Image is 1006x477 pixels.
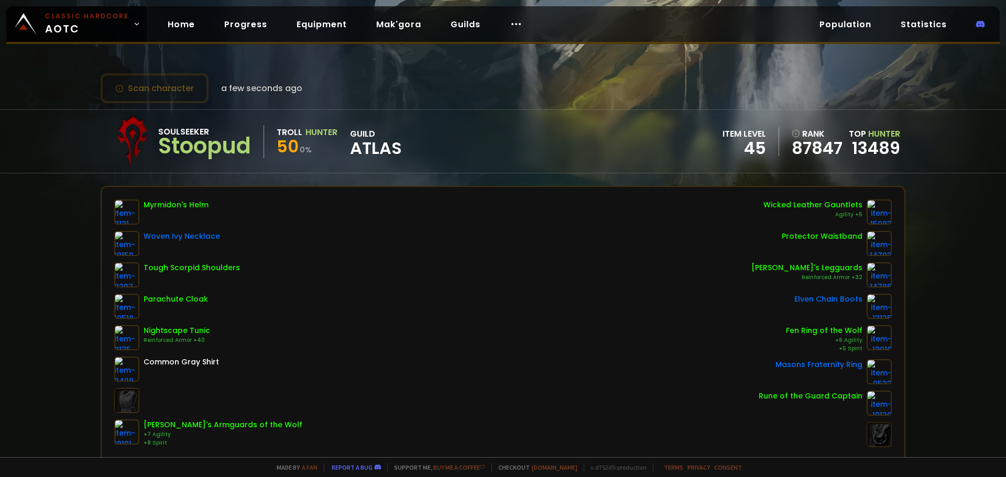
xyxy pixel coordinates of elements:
span: AOTC [45,12,129,37]
img: item-8175 [114,325,139,350]
div: guild [350,127,402,156]
a: Population [811,14,880,35]
div: Top [849,127,900,140]
img: item-12010 [867,325,892,350]
div: Rune of the Guard Captain [759,391,862,402]
div: Soulseeker [158,125,251,138]
div: Protector Waistband [782,231,862,242]
div: 45 [723,140,766,156]
div: Parachute Cloak [144,294,208,305]
a: Home [159,14,203,35]
div: +5 Spirit [786,345,862,353]
span: Atlas [350,140,402,156]
div: +6 Agility [786,336,862,345]
div: Common Gray Shirt [144,357,219,368]
div: Myrmidon's Helm [144,199,209,210]
a: Terms [664,463,683,471]
div: item level [723,127,766,140]
div: +7 Agility [144,430,302,439]
a: Progress [216,14,276,35]
span: Made by [270,463,318,471]
a: 87847 [792,140,843,156]
div: Hunter [305,126,337,139]
div: Reinforced Armor +32 [751,273,862,282]
div: +8 Spirit [144,439,302,447]
span: 50 [277,135,299,158]
img: item-8131 [114,199,139,225]
div: Nightscape Tunic [144,325,210,336]
span: Hunter [868,128,900,140]
img: item-14786 [867,262,892,287]
div: rank [792,127,843,140]
img: item-13125 [867,294,892,319]
small: Classic Hardcore [45,12,129,21]
img: item-10518 [114,294,139,319]
a: Report a bug [332,463,373,471]
span: a few seconds ago [221,82,302,95]
a: Equipment [288,14,355,35]
div: Wicked Leather Gauntlets [763,199,862,210]
img: item-19159 [114,231,139,256]
small: 0 % [300,145,312,155]
button: Scan character [101,73,209,103]
img: item-14793 [867,231,892,256]
img: item-9533 [867,359,892,384]
a: Statistics [892,14,955,35]
span: Support me, [387,463,485,471]
img: item-3428 [114,357,139,382]
div: Woven Ivy Necklace [144,231,220,242]
div: [PERSON_NAME]'s Legguards [751,262,862,273]
div: Agility +5 [763,210,862,219]
a: Privacy [687,463,710,471]
div: Reinforced Armor +40 [144,336,210,345]
a: 13489 [852,136,900,160]
a: Classic HardcoreAOTC [6,6,147,42]
div: [PERSON_NAME]'s Armguards of the Wolf [144,419,302,430]
a: Buy me a coffee [433,463,485,471]
a: Mak'gora [368,14,430,35]
div: Tough Scorpid Shoulders [144,262,240,273]
div: Troll [277,126,302,139]
a: Consent [714,463,742,471]
img: item-19120 [867,391,892,416]
div: Fen Ring of the Wolf [786,325,862,336]
span: Checkout [491,463,577,471]
img: item-15083 [867,199,892,225]
div: Stoopud [158,138,251,154]
a: Guilds [442,14,489,35]
a: a fan [302,463,318,471]
span: v. d752d5 - production [584,463,647,471]
img: item-8207 [114,262,139,287]
div: Elven Chain Boots [794,294,862,305]
img: item-10191 [114,419,139,445]
a: [DOMAIN_NAME] [532,463,577,471]
div: Masons Fraternity Ring [775,359,862,370]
